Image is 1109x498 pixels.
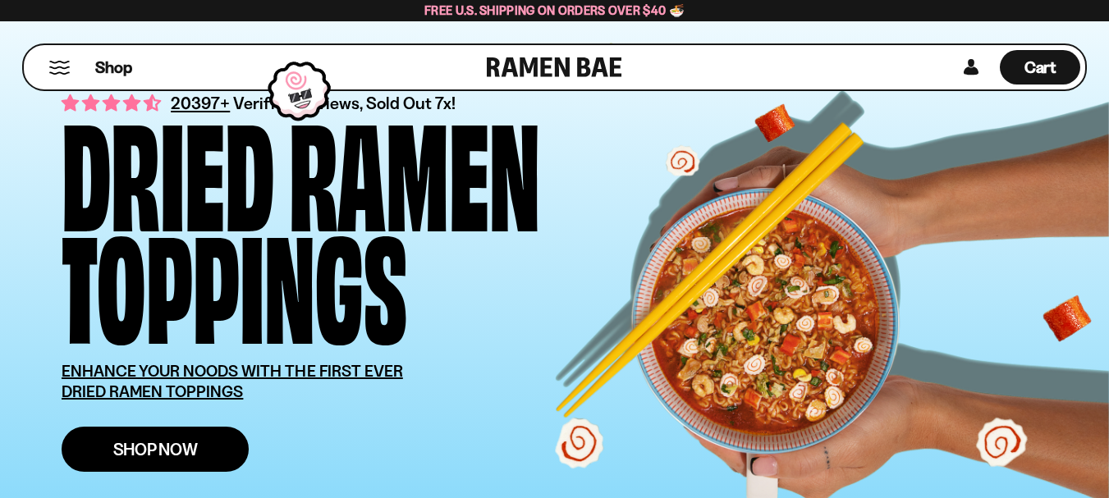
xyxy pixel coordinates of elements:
span: Shop Now [113,441,198,458]
a: Shop Now [62,427,249,472]
span: Cart [1024,57,1056,77]
div: Dried [62,112,274,224]
span: Free U.S. Shipping on Orders over $40 🍜 [424,2,685,18]
a: Shop [95,50,132,85]
div: Ramen [289,112,540,224]
u: ENHANCE YOUR NOODS WITH THE FIRST EVER DRIED RAMEN TOPPINGS [62,361,403,401]
div: Toppings [62,224,407,336]
div: Cart [1000,45,1080,89]
span: Shop [95,57,132,79]
button: Mobile Menu Trigger [48,61,71,75]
